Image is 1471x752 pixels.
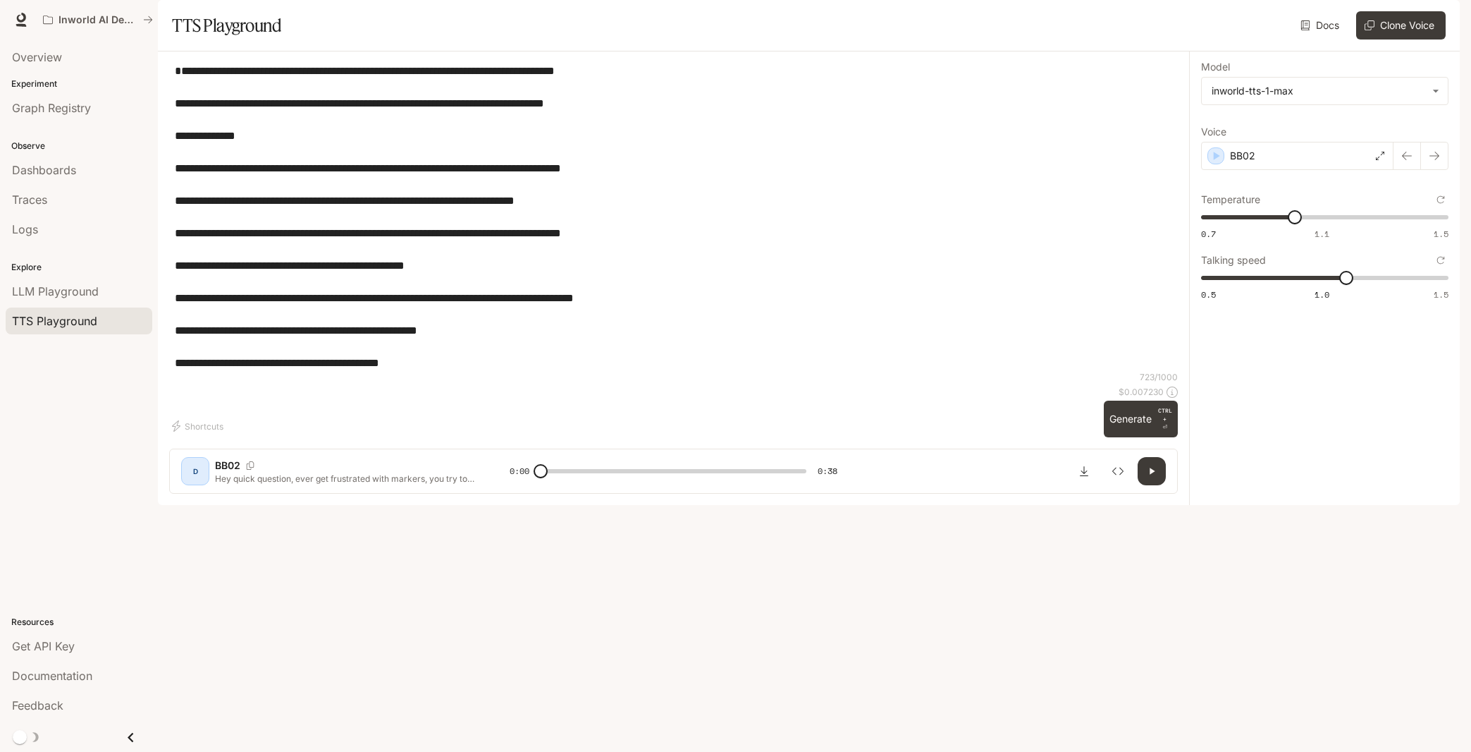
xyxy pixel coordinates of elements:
[1201,255,1266,265] p: Talking speed
[510,464,529,478] span: 0:00
[1434,289,1448,301] span: 1.5
[1230,149,1255,163] p: BB02
[818,464,837,478] span: 0:38
[1315,289,1329,301] span: 1.0
[1140,371,1178,383] p: 723 / 1000
[169,415,229,437] button: Shortcuts
[1157,406,1172,423] p: CTRL +
[1434,228,1448,240] span: 1.5
[1119,386,1164,398] p: $ 0.007230
[1201,127,1226,137] p: Voice
[215,473,476,485] p: Hey quick question, ever get frustrated with markers, you try to color and boom, streaks everywhe...
[240,461,260,470] button: Copy Voice ID
[1315,228,1329,240] span: 1.1
[1104,457,1132,485] button: Inspect
[1212,84,1425,98] div: inworld-tts-1-max
[1157,406,1172,432] p: ⏎
[37,6,159,34] button: All workspaces
[1201,228,1216,240] span: 0.7
[1201,62,1230,72] p: Model
[1201,289,1216,301] span: 0.5
[59,14,137,26] p: Inworld AI Demos
[215,459,240,473] p: BB02
[1433,253,1448,268] button: Reset to default
[1433,192,1448,207] button: Reset to default
[1356,11,1446,40] button: Clone Voice
[1298,11,1345,40] a: Docs
[1104,401,1178,437] button: GenerateCTRL +⏎
[1201,195,1260,205] p: Temperature
[1202,78,1448,104] div: inworld-tts-1-max
[1070,457,1098,485] button: Download audio
[184,460,207,483] div: D
[172,11,281,40] h1: TTS Playground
